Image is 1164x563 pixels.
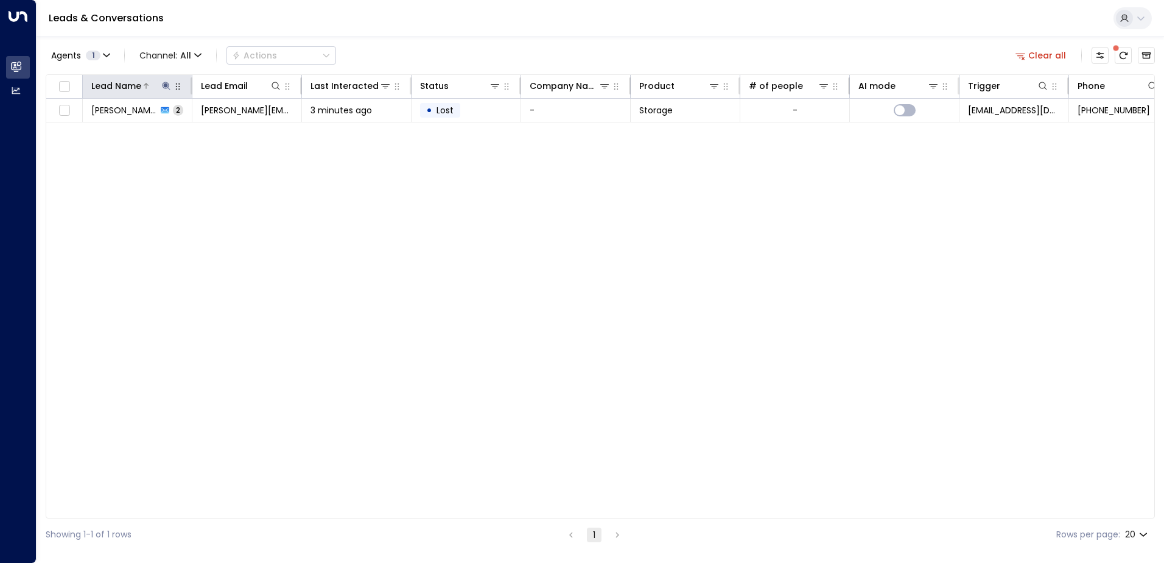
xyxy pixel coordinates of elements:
span: Toggle select row [57,103,72,118]
div: # of people [749,79,830,93]
button: Channel:All [135,47,206,64]
button: Archived Leads [1138,47,1155,64]
div: Company Name [530,79,611,93]
div: Company Name [530,79,598,93]
span: Channel: [135,47,206,64]
div: Phone [1078,79,1105,93]
div: Showing 1-1 of 1 rows [46,528,131,541]
div: Lead Email [201,79,248,93]
span: Toggle select all [57,79,72,94]
span: Storage [639,104,673,116]
span: There are new threads available. Refresh the grid to view the latest updates. [1115,47,1132,64]
div: # of people [749,79,803,93]
button: Actions [226,46,336,65]
div: Button group with a nested menu [226,46,336,65]
label: Rows per page: [1056,528,1120,541]
div: Product [639,79,675,93]
div: AI mode [858,79,939,93]
div: Last Interacted [310,79,379,93]
span: 1 [86,51,100,60]
button: Customize [1092,47,1109,64]
div: Status [420,79,449,93]
button: page 1 [587,528,601,542]
div: Status [420,79,501,93]
div: • [426,100,432,121]
nav: pagination navigation [563,527,625,542]
div: Trigger [968,79,1000,93]
span: tony.blyth@btinternet.com [201,104,293,116]
span: 3 minutes ago [310,104,372,116]
span: 2 [173,105,183,115]
span: +447805058248 [1078,104,1150,116]
a: Leads & Conversations [49,11,164,25]
span: All [180,51,191,60]
div: Last Interacted [310,79,391,93]
div: - [793,104,798,116]
button: Agents1 [46,47,114,64]
div: Lead Email [201,79,282,93]
span: Lost [436,104,454,116]
div: AI mode [858,79,896,93]
div: Lead Name [91,79,172,93]
div: Actions [232,50,277,61]
td: - [521,99,631,122]
span: Agents [51,51,81,60]
span: leads@space-station.co.uk [968,104,1060,116]
button: Clear all [1011,47,1071,64]
div: 20 [1125,526,1150,544]
span: Tony Blyth [91,104,157,116]
div: Product [639,79,720,93]
div: Phone [1078,79,1159,93]
div: Lead Name [91,79,141,93]
div: Trigger [968,79,1049,93]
